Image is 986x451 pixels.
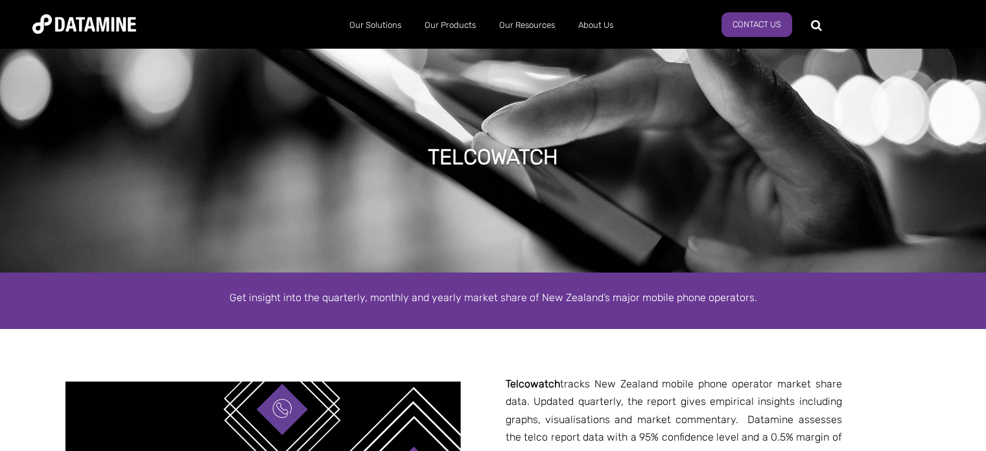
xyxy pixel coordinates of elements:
[124,289,863,306] p: Get insight into the quarterly, monthly and yearly market share of New Zealand’s major mobile pho...
[413,8,487,42] a: Our Products
[428,143,558,171] h1: TELCOWATCH
[487,8,567,42] a: Our Resources
[338,8,413,42] a: Our Solutions
[567,8,625,42] a: About Us
[722,12,792,37] a: Contact us
[32,14,136,34] img: Datamine
[506,378,560,390] strong: Telcowatch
